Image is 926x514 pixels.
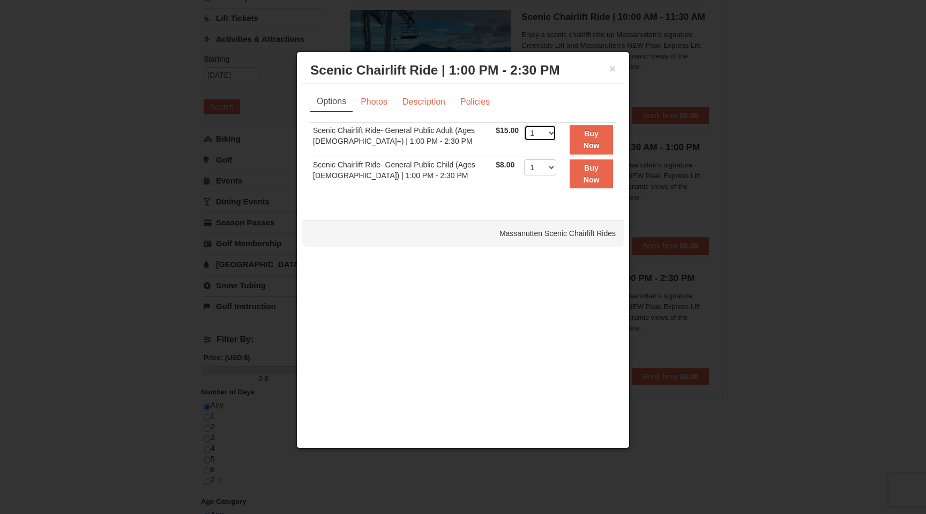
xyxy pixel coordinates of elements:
[570,159,613,189] button: Buy Now
[310,92,353,112] a: Options
[310,62,616,78] h3: Scenic Chairlift Ride | 1:00 PM - 2:30 PM
[453,92,497,112] a: Policies
[570,125,613,155] button: Buy Now
[584,164,600,184] strong: Buy Now
[496,126,519,135] span: $15.00
[496,160,514,169] span: $8.00
[609,63,616,74] button: ×
[310,157,493,190] td: Scenic Chairlift Ride- General Public Child (Ages [DEMOGRAPHIC_DATA]) | 1:00 PM - 2:30 PM
[395,92,452,112] a: Description
[310,122,493,157] td: Scenic Chairlift Ride- General Public Adult (Ages [DEMOGRAPHIC_DATA]+) | 1:00 PM - 2:30 PM
[302,220,624,247] div: Massanutten Scenic Chairlift Rides
[354,92,394,112] a: Photos
[584,129,600,150] strong: Buy Now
